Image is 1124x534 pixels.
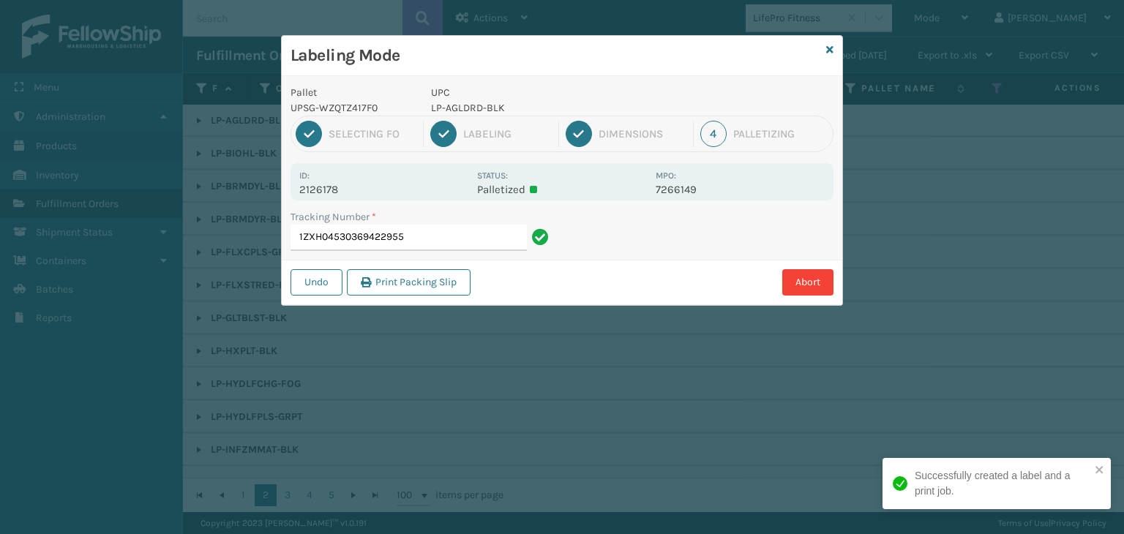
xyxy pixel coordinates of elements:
div: Selecting FO [329,127,416,140]
button: Undo [291,269,342,296]
p: 7266149 [656,183,825,196]
h3: Labeling Mode [291,45,820,67]
div: Successfully created a label and a print job. [915,468,1090,499]
p: LP-AGLDRD-BLK [431,100,647,116]
div: 4 [700,121,727,147]
label: Status: [477,170,508,181]
div: 2 [430,121,457,147]
div: Dimensions [599,127,686,140]
div: 3 [566,121,592,147]
div: 1 [296,121,322,147]
label: Id: [299,170,310,181]
label: Tracking Number [291,209,376,225]
p: UPSG-WZQTZ417F0 [291,100,413,116]
p: Pallet [291,85,413,100]
button: Abort [782,269,833,296]
p: 2126178 [299,183,468,196]
div: Palletizing [733,127,828,140]
p: Palletized [477,183,646,196]
p: UPC [431,85,647,100]
div: Labeling [463,127,551,140]
button: close [1095,464,1105,478]
button: Print Packing Slip [347,269,471,296]
label: MPO: [656,170,676,181]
